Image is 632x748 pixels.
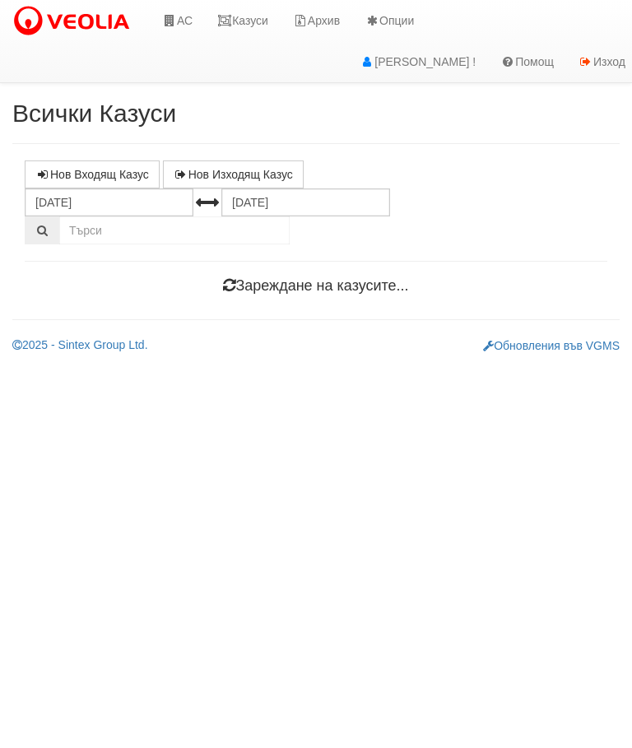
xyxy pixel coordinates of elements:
h2: Всички Казуси [12,100,620,127]
input: Търсене по Идентификатор, Бл/Вх/Ап, Тип, Описание, Моб. Номер, Имейл, Файл, Коментар, [59,216,290,244]
a: Нов Входящ Казус [25,160,160,188]
a: Помощ [488,41,566,82]
a: Обновления във VGMS [483,339,620,352]
a: Нов Изходящ Казус [163,160,304,188]
a: 2025 - Sintex Group Ltd. [12,338,148,351]
a: [PERSON_NAME] ! [347,41,488,82]
h4: Зареждане на казусите... [25,278,607,295]
img: VeoliaLogo.png [12,4,137,39]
